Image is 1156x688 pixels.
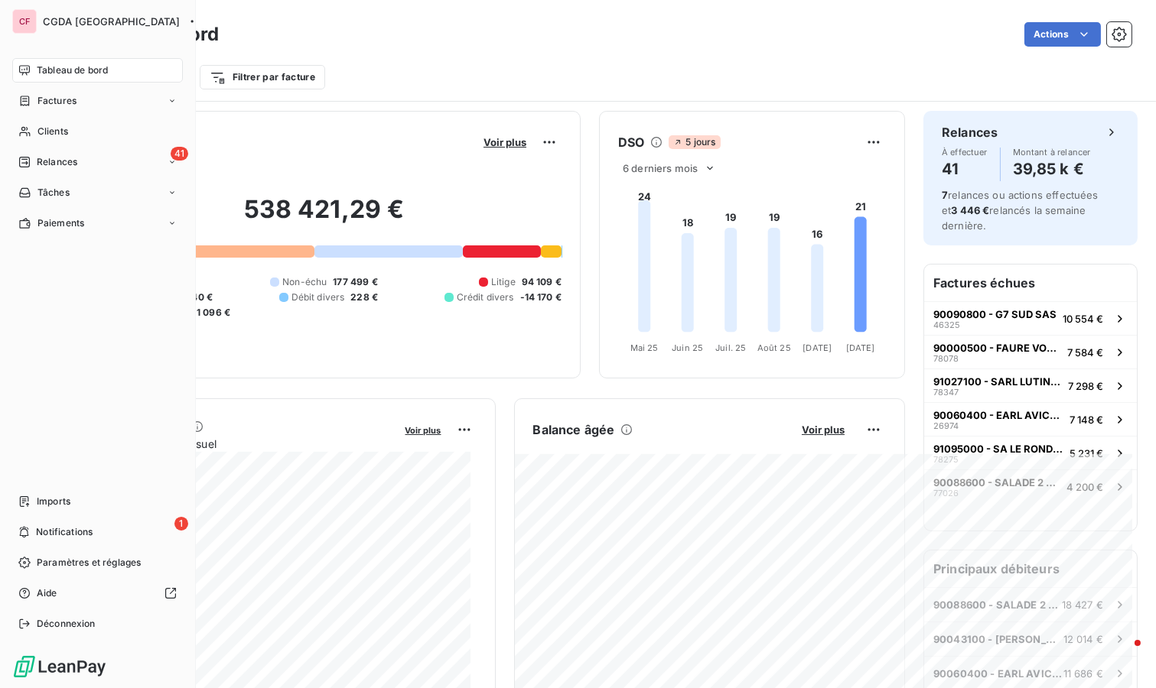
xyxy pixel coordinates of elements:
h6: DSO [618,133,644,151]
span: 90000500 - FAURE VOLAILLES [933,342,1061,354]
h2: 538 421,29 € [86,194,562,240]
span: 5 231 € [1070,447,1103,459]
h6: Balance âgée [533,420,615,439]
iframe: Intercom live chat [1104,636,1141,673]
button: Voir plus [479,135,531,149]
tspan: Mai 25 [630,342,659,353]
button: 90090800 - G7 SUD SAS4632510 554 € [924,301,1137,335]
span: Voir plus [405,425,441,436]
span: Relances [37,155,77,169]
span: 1 [174,517,188,531]
span: Voir plus [484,136,526,148]
span: -1 096 € [192,306,230,320]
span: 78078 [933,354,959,363]
span: 26974 [933,421,959,430]
span: Paiements [37,216,84,230]
h6: Factures échues [924,264,1137,301]
tspan: Août 25 [757,342,791,353]
span: 177 499 € [333,275,377,289]
button: 91027100 - SARL LUTINISE783477 298 € [924,368,1137,402]
span: 41 [171,147,188,161]
span: 90090800 - G7 SUD SAS [933,308,1057,320]
span: Débit divers [291,290,345,304]
img: Logo LeanPay [12,654,107,679]
span: Non-échu [282,275,327,289]
span: Montant à relancer [1013,148,1091,157]
button: Voir plus [401,423,446,436]
span: 90060400 - EARL AVICOLE DES COSTIERES [933,409,1063,421]
span: Imports [37,495,70,508]
span: 78347 [933,388,959,397]
span: Paramètres et réglages [37,556,141,570]
button: 90000500 - FAURE VOLAILLES780787 584 € [924,335,1137,368]
h4: 41 [942,157,988,181]
span: CGDA [GEOGRAPHIC_DATA] [43,15,180,28]
span: 3 446 € [951,204,989,216]
span: 7 148 € [1070,414,1103,426]
div: CF [12,9,37,34]
span: 7 298 € [1068,380,1103,392]
span: Clients [37,125,68,138]
span: 7 584 € [1067,346,1103,359]
span: À effectuer [942,148,988,157]
span: relances ou actions effectuées et relancés la semaine dernière. [942,189,1099,232]
span: 91095000 - SA LE ROND POINT [933,443,1063,455]
h6: Relances [942,123,998,141]
span: Chiffre d'affaires mensuel [86,436,395,452]
button: 90060400 - EARL AVICOLE DES COSTIERES269747 148 € [924,402,1137,436]
span: 46325 [933,320,960,329]
span: 6 derniers mois [623,162,698,174]
span: Litige [491,275,516,289]
tspan: [DATE] [803,342,832,353]
button: Filtrer par facture [200,65,325,89]
span: Tableau de bord [37,63,108,77]
span: Factures [37,94,77,108]
span: 91027100 - SARL LUTINISE [933,375,1062,388]
a: Aide [12,581,183,605]
span: Déconnexion [37,617,96,631]
span: 94 109 € [522,275,562,289]
span: Tâches [37,186,70,200]
button: 91095000 - SA LE ROND POINT782755 231 € [924,436,1137,469]
button: Voir plus [797,423,849,436]
button: Actions [1024,22,1101,47]
span: Aide [37,586,57,600]
span: Notifications [36,525,93,539]
span: 228 € [350,290,378,304]
span: -14 170 € [520,290,562,304]
span: 7 [942,189,948,201]
span: 5 jours [669,135,720,149]
span: 10 554 € [1063,313,1103,325]
tspan: Juil. 25 [715,342,746,353]
h4: 39,85 k € [1013,157,1091,181]
tspan: Juin 25 [672,342,703,353]
span: Voir plus [802,424,845,436]
span: Crédit divers [457,290,514,304]
tspan: [DATE] [846,342,875,353]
